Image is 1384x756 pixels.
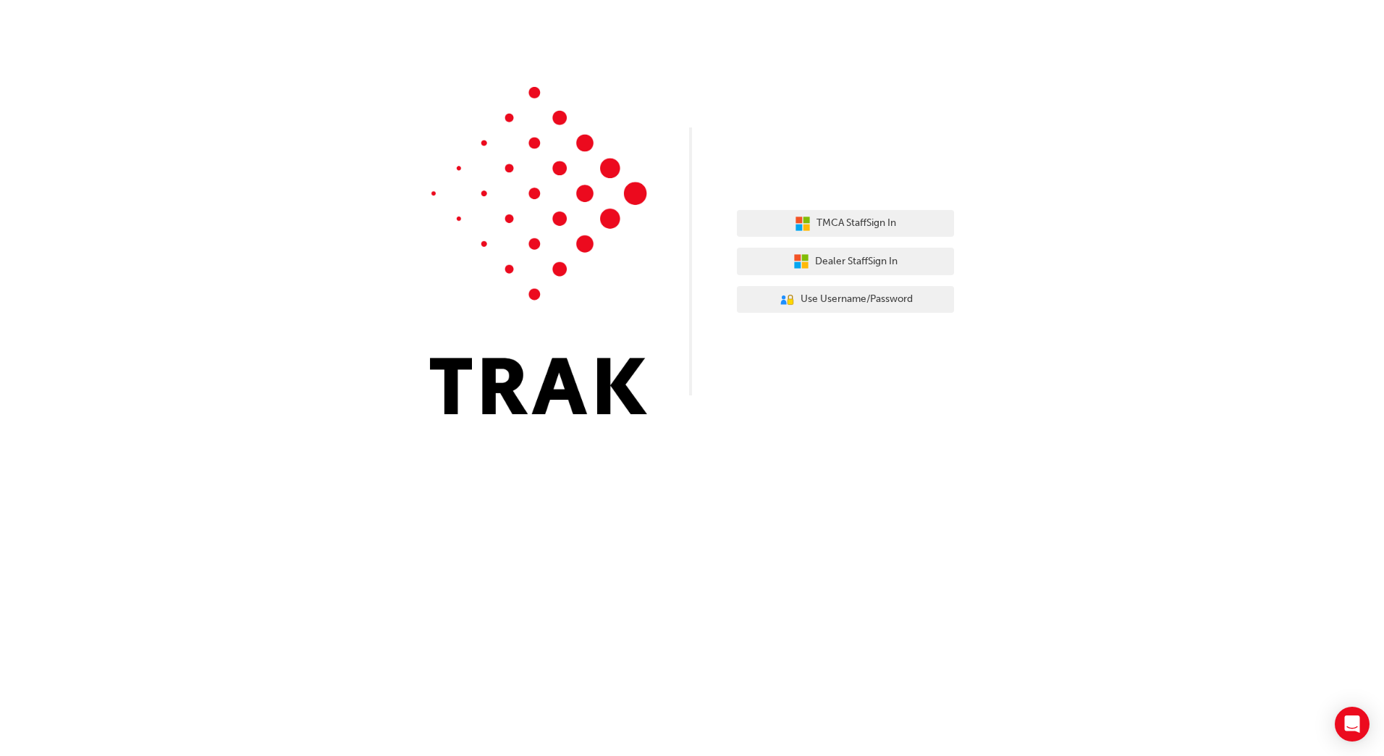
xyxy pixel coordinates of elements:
span: Dealer Staff Sign In [815,253,898,270]
span: TMCA Staff Sign In [817,215,896,232]
img: Trak [430,87,647,414]
div: Open Intercom Messenger [1335,707,1370,742]
span: Use Username/Password [801,291,913,308]
button: TMCA StaffSign In [737,210,954,238]
button: Dealer StaffSign In [737,248,954,275]
button: Use Username/Password [737,286,954,314]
